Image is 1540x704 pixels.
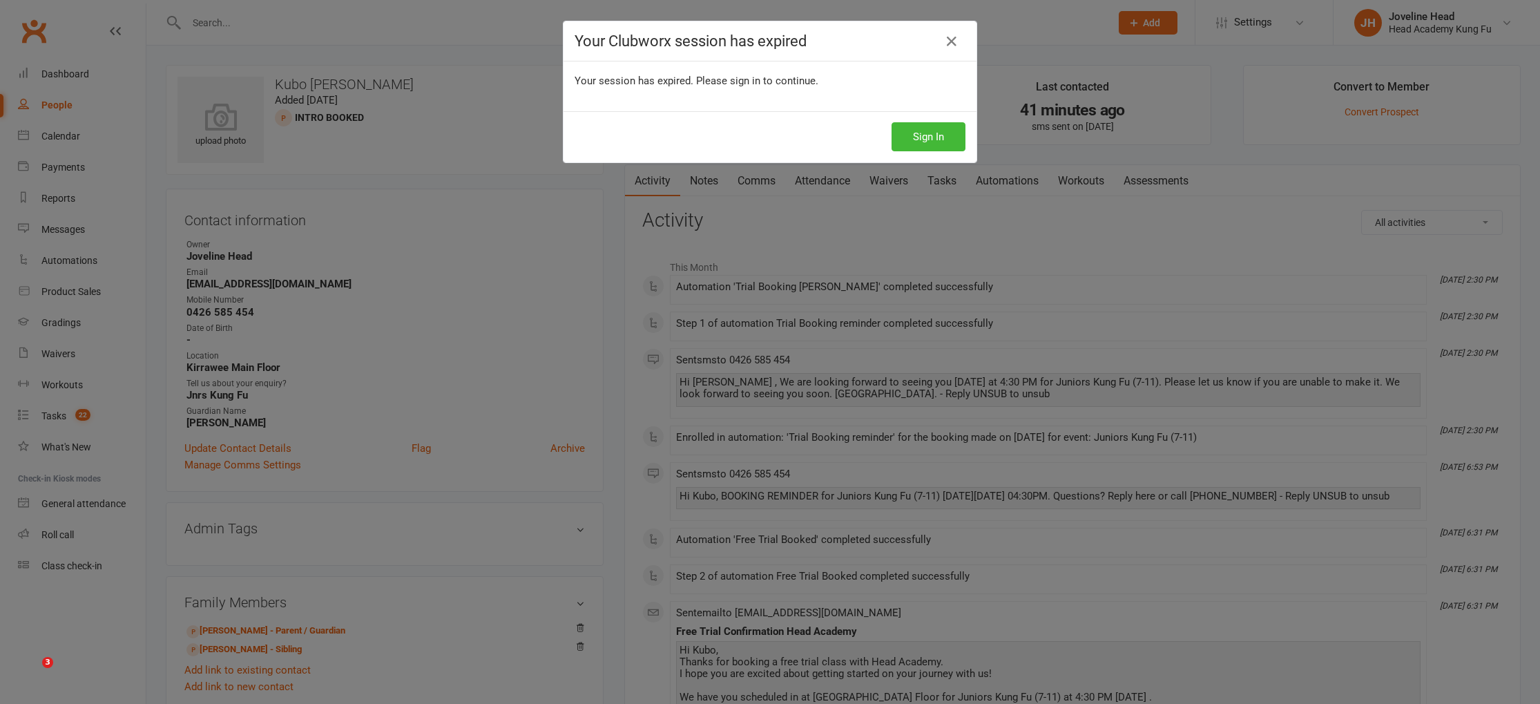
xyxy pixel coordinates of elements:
a: Close [941,30,963,53]
h4: Your Clubworx session has expired [575,32,965,50]
iframe: Intercom live chat [14,657,47,690]
button: Sign In [892,122,965,151]
span: Your session has expired. Please sign in to continue. [575,75,818,87]
span: 3 [42,657,53,668]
